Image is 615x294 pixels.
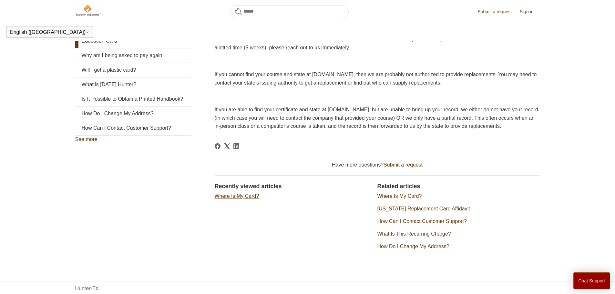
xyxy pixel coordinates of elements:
a: LinkedIn [233,143,239,149]
span: If you are able to find your certificate and state at [DOMAIN_NAME], but are unable to bring up y... [215,107,538,129]
a: Facebook [215,143,220,149]
a: Where Is My Card? [377,193,422,199]
input: Search [230,5,349,18]
div: Have more questions? [215,161,540,169]
a: How Can I Contact Customer Support? [75,121,191,135]
a: Is It Possible to Obtain a Printed Handbook? [75,92,191,106]
a: Why am I being asked to pay again [75,48,191,63]
button: Chat Support [573,272,610,289]
a: [US_STATE] Replacement Card Affidavit [377,206,470,211]
a: See more [75,137,97,142]
a: How Can I Contact Customer Support? [377,218,467,224]
a: How Do I Change My Address? [377,244,449,249]
a: Submit a request [384,162,423,167]
a: Sign in [520,8,540,15]
a: Hunter-Ed [75,285,99,292]
img: Hunter-Ed Help Center home page [75,4,101,17]
svg: Share this page on Facebook [215,143,220,149]
h2: Related articles [377,182,540,191]
a: What Is This Recurring Charge? [377,231,451,237]
svg: Share this page on LinkedIn [233,143,239,149]
button: English ([GEOGRAPHIC_DATA]) [10,29,89,35]
h2: Recently viewed articles [215,182,371,191]
a: Where Is My Card? [215,193,259,199]
span: If you cannot find your course and state at [DOMAIN_NAME], then we are probably not authorized to... [215,72,537,86]
a: What is [DATE] Hunter? [75,77,191,92]
a: Submit a request [477,8,518,15]
a: X Corp [224,143,230,149]
a: Will I get a plastic card? [75,63,191,77]
svg: Share this page on X Corp [224,143,230,149]
a: How Do I Change My Address? [75,106,191,121]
